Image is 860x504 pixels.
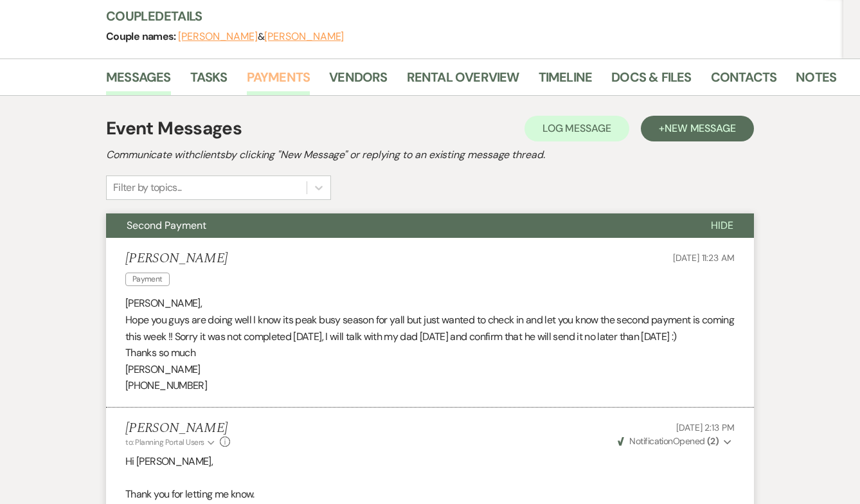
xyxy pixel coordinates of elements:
[539,67,593,95] a: Timeline
[106,213,690,238] button: Second Payment
[106,30,178,43] span: Couple names:
[542,122,611,135] span: Log Message
[641,116,754,141] button: +New Message
[125,420,230,437] h5: [PERSON_NAME]
[106,67,171,95] a: Messages
[125,251,228,267] h5: [PERSON_NAME]
[125,312,735,345] p: Hope you guys are doing well I know its peak busy season for yall but just wanted to check in and...
[106,7,826,25] h3: Couple Details
[125,437,217,448] button: to: Planning Portal Users
[711,219,733,232] span: Hide
[106,147,754,163] h2: Communicate with clients by clicking "New Message" or replying to an existing message thread.
[190,67,228,95] a: Tasks
[673,252,735,264] span: [DATE] 11:23 AM
[264,32,344,42] button: [PERSON_NAME]
[125,437,204,447] span: to: Planning Portal Users
[711,67,777,95] a: Contacts
[125,486,735,503] p: Thank you for letting me know.
[125,273,170,286] span: Payment
[665,122,736,135] span: New Message
[247,67,310,95] a: Payments
[707,435,719,447] strong: ( 2 )
[690,213,754,238] button: Hide
[629,435,672,447] span: Notification
[125,361,735,378] p: [PERSON_NAME]
[407,67,519,95] a: Rental Overview
[106,115,242,142] h1: Event Messages
[676,422,735,433] span: [DATE] 2:13 PM
[611,67,691,95] a: Docs & Files
[524,116,629,141] button: Log Message
[127,219,206,232] span: Second Payment
[796,67,836,95] a: Notes
[113,180,182,195] div: Filter by topics...
[616,435,735,448] button: NotificationOpened (2)
[618,435,719,447] span: Opened
[178,32,258,42] button: [PERSON_NAME]
[329,67,387,95] a: Vendors
[178,30,344,43] span: &
[125,345,735,361] p: Thanks so much
[125,295,735,312] p: [PERSON_NAME],
[125,453,735,470] p: Hi [PERSON_NAME],
[125,377,735,394] p: [PHONE_NUMBER]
